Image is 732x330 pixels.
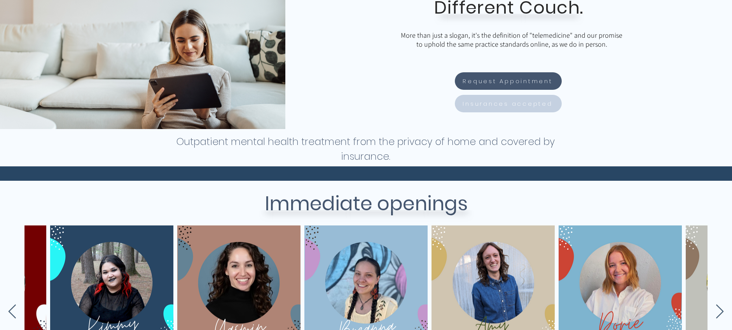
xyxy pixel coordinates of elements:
h1: Outpatient mental health treatment from the privacy of home and covered by insurance. [176,134,556,164]
span: Insurances accepted [463,99,552,108]
span: Request Appointment [463,77,552,86]
button: Next Item [715,304,724,320]
p: More than just a slogan, it's the definition of "telemedicine" and our promise to uphold the same... [399,31,624,49]
h2: Immediate openings [176,189,557,218]
a: Request Appointment [455,72,562,90]
button: Previous Item [8,304,17,320]
a: Insurances accepted [455,95,562,112]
